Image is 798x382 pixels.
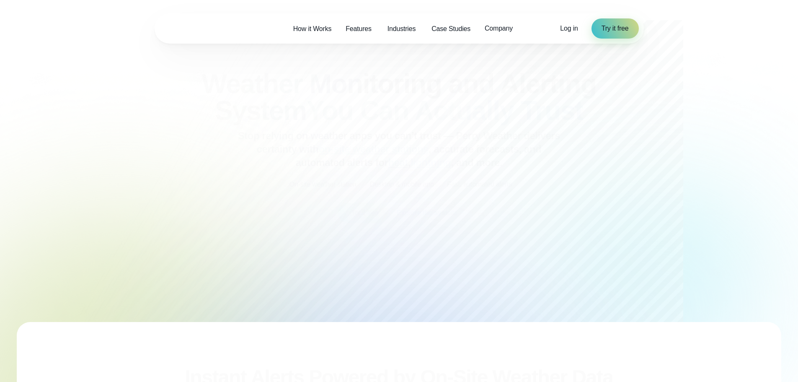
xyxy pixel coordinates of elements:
span: How it Works [293,24,332,34]
a: How it Works [286,20,339,37]
a: Case Studies [424,20,478,37]
span: Try it free [602,23,629,34]
a: Try it free [591,18,639,39]
span: Company [485,23,513,34]
span: Case Studies [431,24,470,34]
span: Industries [387,24,416,34]
span: Log in [560,25,578,32]
a: Log in [560,23,578,34]
span: Features [346,24,372,34]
